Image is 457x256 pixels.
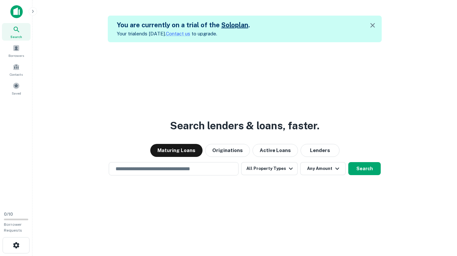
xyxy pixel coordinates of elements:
iframe: Chat Widget [425,204,457,235]
img: capitalize-icon.png [10,5,23,18]
button: Active Loans [253,144,298,157]
a: Saved [2,80,31,97]
button: Originations [205,144,250,157]
a: Contact us [166,31,190,36]
span: Search [10,34,22,39]
a: Search [2,23,31,41]
span: 0 / 10 [4,212,13,217]
button: All Property Types [241,162,298,175]
a: Soloplan [221,21,248,29]
span: Borrowers [8,53,24,58]
button: Any Amount [300,162,346,175]
button: Maturing Loans [150,144,203,157]
a: Borrowers [2,42,31,59]
a: Contacts [2,61,31,78]
h5: You are currently on a trial of the . [117,20,250,30]
button: Lenders [301,144,340,157]
h3: Search lenders & loans, faster. [170,118,319,134]
span: Contacts [10,72,23,77]
span: Borrower Requests [4,222,22,233]
p: Your trial ends [DATE]. to upgrade. [117,30,250,38]
button: Search [348,162,381,175]
span: Saved [12,91,21,96]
